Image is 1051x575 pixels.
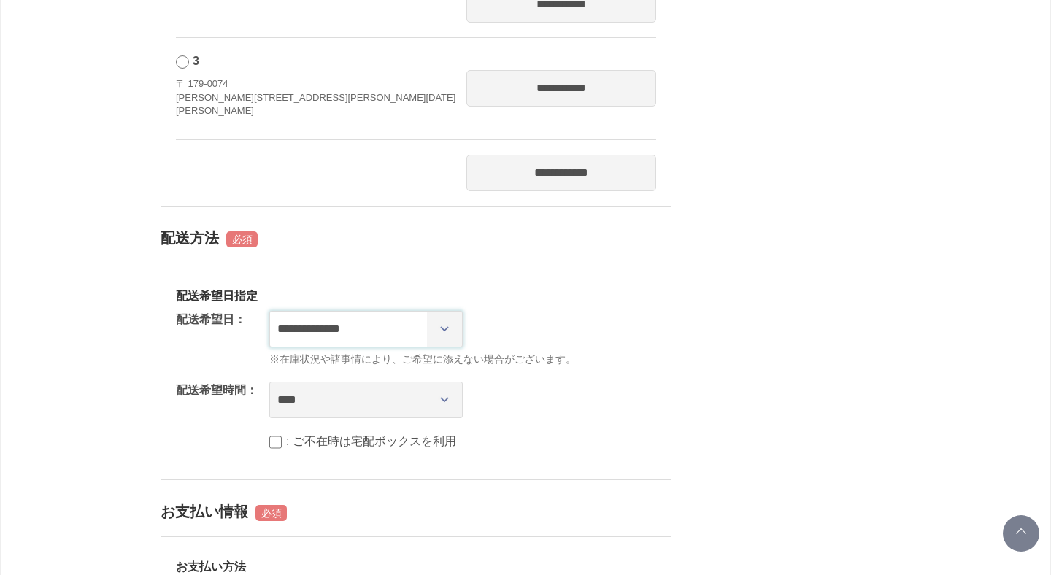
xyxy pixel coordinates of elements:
h2: 配送方法 [161,221,671,255]
span: 3 [193,55,199,67]
span: ※在庫状況や諸事情により、ご希望に添えない場合がございます。 [269,352,656,367]
h2: お支払い情報 [161,495,671,529]
label: : ご不在時は宅配ボックスを利用 [286,435,456,447]
dt: 配送希望日： [176,311,246,328]
address: 〒 179-0074 [PERSON_NAME][STREET_ADDRESS][PERSON_NAME][DATE] [PERSON_NAME] [176,77,455,117]
dt: 配送希望時間： [176,382,258,399]
h3: お支払い方法 [176,559,656,574]
h3: 配送希望日指定 [176,288,656,304]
